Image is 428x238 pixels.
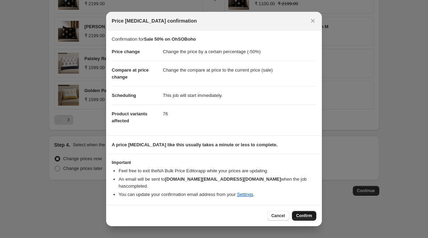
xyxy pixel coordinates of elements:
h3: Important [112,160,316,165]
span: Scheduling [112,93,136,98]
p: Confirmation for [112,36,316,43]
span: Price [MEDICAL_DATA] confirmation [112,17,197,24]
dd: This job will start immediately. [163,86,316,105]
span: Product variants affected [112,111,148,123]
li: You can update your confirmation email address from your . [119,191,316,198]
a: Settings [237,192,253,197]
li: Feel free to exit the NA Bulk Price Editor app while your prices are updating. [119,167,316,174]
b: Sale 50% on OhSOBoho [144,36,196,42]
span: Cancel [271,213,285,219]
span: Confirm [296,213,312,219]
button: Cancel [267,211,289,221]
b: A price [MEDICAL_DATA] like this usually takes a minute or less to complete. [112,142,278,147]
li: An email will be sent to when the job has completed . [119,176,316,190]
dd: 76 [163,105,316,123]
span: Price change [112,49,140,54]
button: Close [308,16,318,26]
span: Compare at price change [112,67,149,80]
b: [DOMAIN_NAME][EMAIL_ADDRESS][DOMAIN_NAME] [165,177,281,182]
dd: Change the price by a certain percentage (-50%) [163,43,316,61]
button: Confirm [292,211,316,221]
dd: Change the compare at price to the current price (sale) [163,61,316,79]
